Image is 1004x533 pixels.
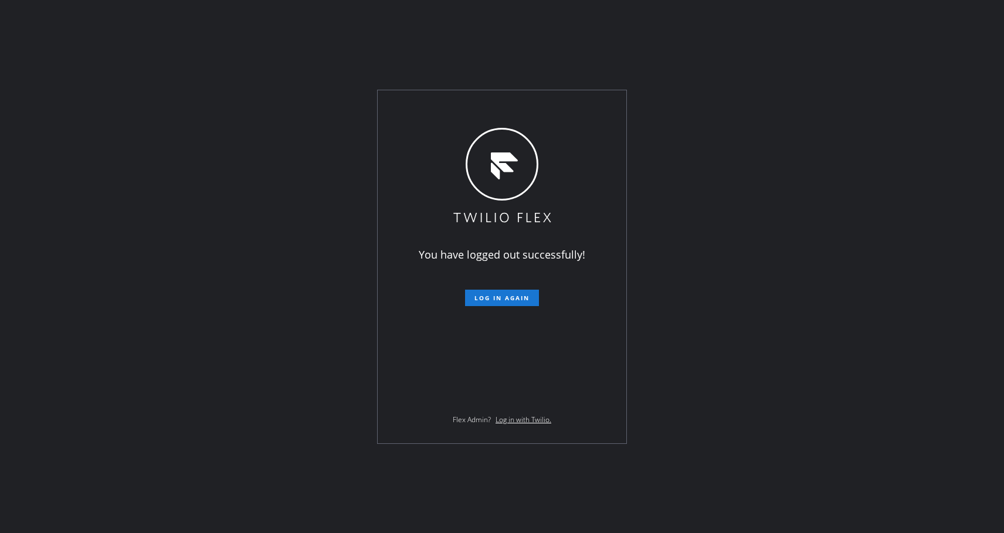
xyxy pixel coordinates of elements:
[453,415,491,425] span: Flex Admin?
[419,247,585,262] span: You have logged out successfully!
[474,294,530,302] span: Log in again
[465,290,539,306] button: Log in again
[496,415,551,425] a: Log in with Twilio.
